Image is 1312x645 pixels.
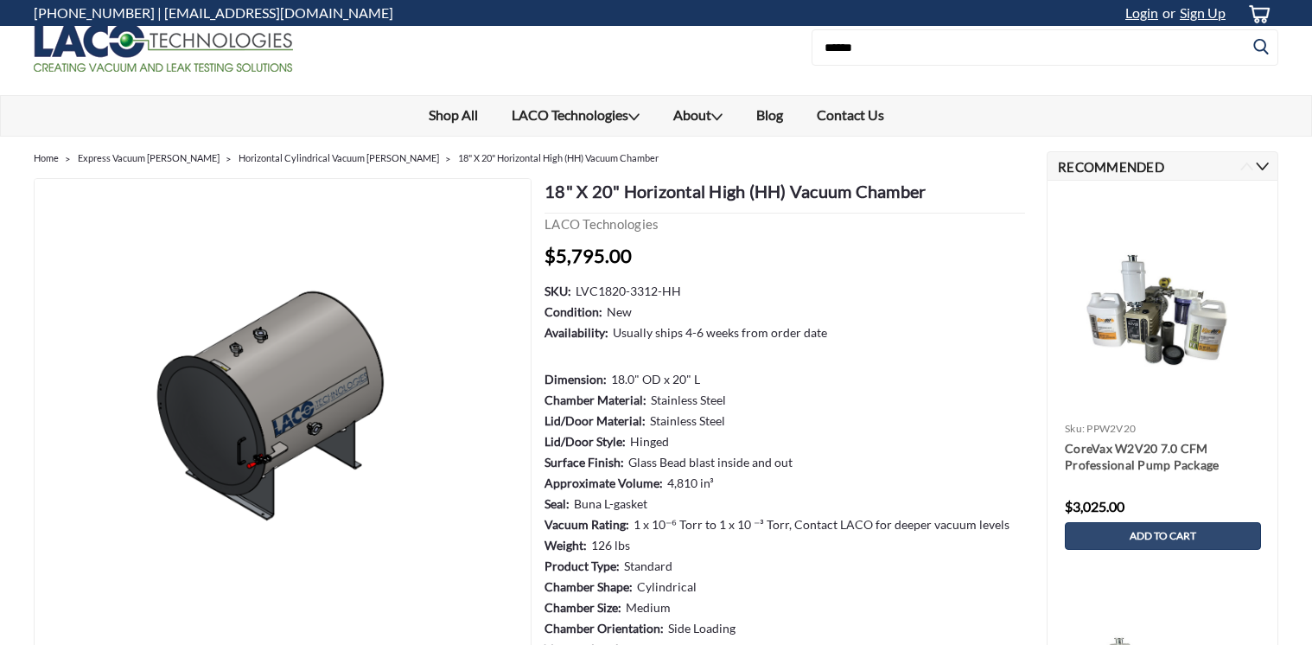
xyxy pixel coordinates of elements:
[1065,440,1261,475] a: CoreVax W2V20 7.0 CFM Professional Pump Package
[545,474,663,492] dt: Approximate Volume:
[574,495,647,513] dd: Buna L-gasket
[545,619,664,637] dt: Chamber Orientation:
[1065,522,1261,550] a: Add to Cart
[1086,422,1136,435] span: PPW2V20
[545,216,659,232] a: LACO Technologies
[545,370,607,388] dt: Dimension:
[1065,422,1136,435] a: sku: PPW2V20
[613,323,827,342] dd: Usually ships 4-6 weeks from order date
[545,495,570,513] dt: Seal:
[637,578,697,596] dd: Cylindrical
[668,619,736,637] dd: Side Loading
[545,453,624,471] dt: Surface Finish:
[411,96,494,134] a: Shop All
[545,578,633,596] dt: Chamber Shape:
[624,557,672,575] dd: Standard
[591,536,630,554] dd: 126 lbs
[1065,422,1085,435] span: sku:
[1047,151,1278,181] h2: Recommended
[545,515,629,533] dt: Vacuum Rating:
[78,152,220,163] a: Express Vacuum [PERSON_NAME]
[1056,249,1270,369] img: CoreVax W2V20 7.0 CFM Professional Pump Package
[650,412,725,430] dd: Stainless Steel
[1065,498,1124,514] span: $3,025.00
[576,282,681,300] dd: LVC1820-3312-HH
[494,96,656,136] a: LACO Technologies
[1158,4,1175,21] span: or
[35,226,532,629] img: 18" X 20" HH Vacuum Chamber
[628,453,793,471] dd: Glass Bead blast inside and out
[799,96,901,134] a: Contact Us
[34,23,293,72] img: LACO Technologies
[1256,160,1269,173] button: Next
[545,557,620,575] dt: Product Type:
[545,323,608,342] dt: Availability:
[656,96,739,136] a: About
[34,152,59,163] a: Home
[545,536,587,554] dt: Weight:
[458,152,659,163] a: 18" X 20" Horizontal High (HH) Vacuum Chamber
[626,598,671,616] dd: Medium
[611,370,700,388] dd: 18.0" OD x 20" L
[634,515,1009,533] dd: 1 x 10⁻⁶ Torr to 1 x 10 ⁻³ Torr, Contact LACO for deeper vacuum levels
[739,96,799,134] a: Blog
[545,391,646,409] dt: Chamber Material:
[545,432,626,450] dt: Lid/Door Style:
[545,244,632,267] span: $5,795.00
[545,412,646,430] dt: Lid/Door Material:
[545,178,1025,214] h1: 18" X 20" Horizontal High (HH) Vacuum Chamber
[1240,160,1253,173] button: Previous
[239,152,439,163] a: Horizontal Cylindrical Vacuum [PERSON_NAME]
[667,474,714,492] dd: 4,810 in³
[651,391,726,409] dd: Stainless Steel
[545,303,602,321] dt: Condition:
[545,598,621,616] dt: Chamber Size:
[1234,1,1278,26] a: cart-preview-dropdown
[1130,530,1196,542] span: Add to Cart
[607,303,632,321] dd: New
[545,282,571,300] dt: SKU:
[630,432,669,450] dd: Hinged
